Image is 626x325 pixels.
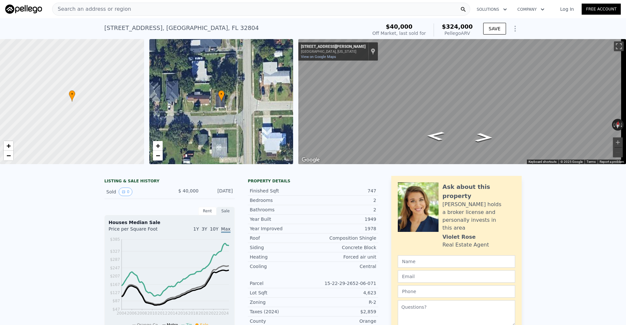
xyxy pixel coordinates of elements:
[313,206,376,213] div: 2
[110,274,120,278] tspan: $207
[587,160,596,163] a: Terms
[483,23,506,35] button: SAVE
[313,197,376,204] div: 2
[613,137,623,147] button: Zoom in
[300,156,321,164] img: Google
[313,308,376,315] div: $2,859
[313,280,376,287] div: 15-22-29-2652-06-071
[110,282,120,287] tspan: $167
[137,311,147,316] tspan: 2008
[298,39,626,164] div: Map
[442,30,473,36] div: Pellego ARV
[153,141,163,151] a: Zoom in
[613,148,623,157] button: Zoom out
[198,311,208,316] tspan: 2020
[552,6,582,12] a: Log In
[4,151,13,161] a: Zoom out
[600,160,624,163] a: Report a problem
[471,4,512,15] button: Solutions
[529,160,557,164] button: Keyboard shortcuts
[301,49,365,54] div: [GEOGRAPHIC_DATA], [US_STATE]
[156,142,160,150] span: +
[301,55,336,59] a: View on Google Maps
[614,41,624,51] button: Toggle fullscreen view
[398,255,515,268] input: Name
[156,151,160,160] span: −
[313,225,376,232] div: 1978
[153,151,163,161] a: Zoom out
[250,299,313,305] div: Zoning
[582,4,621,15] a: Free Account
[4,141,13,151] a: Zoom in
[313,254,376,260] div: Forced air unit
[300,156,321,164] a: Open this area in Google Maps (opens a new window)
[301,44,365,49] div: [STREET_ADDRESS][PERSON_NAME]
[178,311,188,316] tspan: 2016
[178,188,199,193] span: $ 40,000
[313,299,376,305] div: R-2
[250,197,313,204] div: Bedrooms
[106,188,164,196] div: Sold
[371,48,375,55] a: Show location on map
[7,142,11,150] span: +
[110,257,120,262] tspan: $287
[198,207,216,215] div: Rent
[313,318,376,324] div: Orange
[250,280,313,287] div: Parcel
[298,39,626,164] div: Street View
[250,308,313,315] div: Taxes (2024)
[110,266,120,270] tspan: $247
[612,119,616,131] button: Rotate counterclockwise
[398,285,515,298] input: Phone
[219,311,229,316] tspan: 2024
[209,311,219,316] tspan: 2022
[117,311,127,316] tspan: 2004
[104,178,235,185] div: LISTING & SALE HISTORY
[5,5,42,14] img: Pellego
[372,30,426,36] div: Off Market, last sold for
[119,188,132,196] button: View historical data
[560,160,583,163] span: © 2025 Google
[147,311,157,316] tspan: 2010
[620,119,624,131] button: Rotate clockwise
[313,235,376,241] div: Composition Shingle
[188,311,198,316] tspan: 2018
[218,90,225,102] div: •
[419,129,452,143] path: Go West, Cumbie St
[615,119,621,131] button: Reset the view
[313,263,376,270] div: Central
[442,182,515,201] div: Ask about this property
[250,263,313,270] div: Cooling
[468,131,501,144] path: Go East, Cumbie St
[210,226,218,232] span: 10Y
[109,219,231,226] div: Houses Median Sale
[104,23,259,33] div: [STREET_ADDRESS] , [GEOGRAPHIC_DATA] , FL 32804
[69,91,75,97] span: •
[250,225,313,232] div: Year Improved
[442,241,489,249] div: Real Estate Agent
[250,244,313,251] div: Siding
[201,226,207,232] span: 3Y
[216,207,235,215] div: Sale
[110,249,120,254] tspan: $327
[250,254,313,260] div: Heating
[386,23,412,30] span: $40,000
[442,201,515,232] div: [PERSON_NAME] holds a broker license and personally invests in this area
[313,244,376,251] div: Concrete Block
[157,311,168,316] tspan: 2012
[112,299,120,303] tspan: $87
[250,290,313,296] div: Lot Sqft
[168,311,178,316] tspan: 2014
[512,4,550,15] button: Company
[109,226,170,236] div: Price per Square Foot
[250,188,313,194] div: Finished Sqft
[193,226,199,232] span: 1Y
[442,233,476,241] div: Violet Rose
[112,307,120,312] tspan: $47
[204,188,233,196] div: [DATE]
[218,91,225,97] span: •
[69,90,75,102] div: •
[509,22,522,35] button: Show Options
[398,270,515,283] input: Email
[442,23,473,30] span: $324,000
